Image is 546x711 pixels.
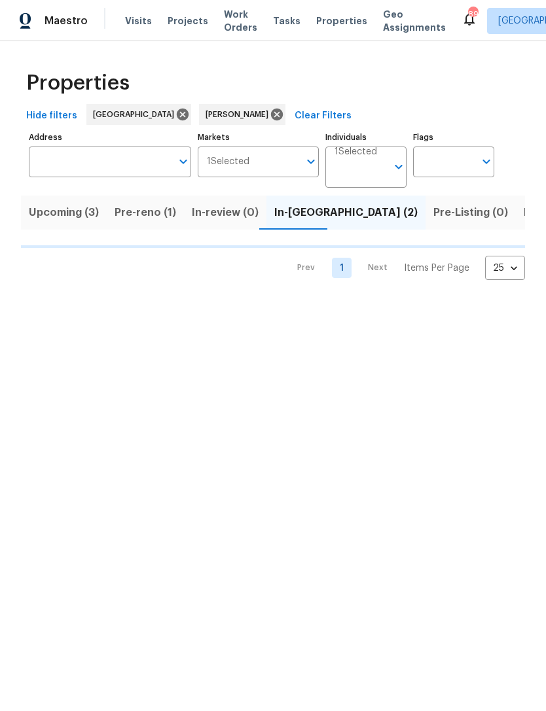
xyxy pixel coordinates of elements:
[274,203,418,222] span: In-[GEOGRAPHIC_DATA] (2)
[485,251,525,285] div: 25
[29,133,191,141] label: Address
[404,262,469,275] p: Items Per Page
[468,8,477,21] div: 89
[295,108,352,124] span: Clear Filters
[174,152,192,171] button: Open
[29,203,99,222] span: Upcoming (3)
[285,256,525,280] nav: Pagination Navigation
[26,108,77,124] span: Hide filters
[125,14,152,27] span: Visits
[477,152,496,171] button: Open
[302,152,320,171] button: Open
[433,203,508,222] span: Pre-Listing (0)
[413,133,494,141] label: Flags
[192,203,259,222] span: In-review (0)
[168,14,208,27] span: Projects
[390,158,408,176] button: Open
[383,8,446,34] span: Geo Assignments
[199,104,285,125] div: [PERSON_NAME]
[207,156,249,167] span: 1 Selected
[289,104,357,128] button: Clear Filters
[206,108,274,121] span: [PERSON_NAME]
[198,133,319,141] label: Markets
[115,203,176,222] span: Pre-reno (1)
[224,8,257,34] span: Work Orders
[316,14,367,27] span: Properties
[21,104,82,128] button: Hide filters
[335,147,377,158] span: 1 Selected
[93,108,179,121] span: [GEOGRAPHIC_DATA]
[86,104,191,125] div: [GEOGRAPHIC_DATA]
[26,77,130,90] span: Properties
[325,133,407,141] label: Individuals
[45,14,88,27] span: Maestro
[332,258,352,278] a: Goto page 1
[273,16,300,26] span: Tasks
